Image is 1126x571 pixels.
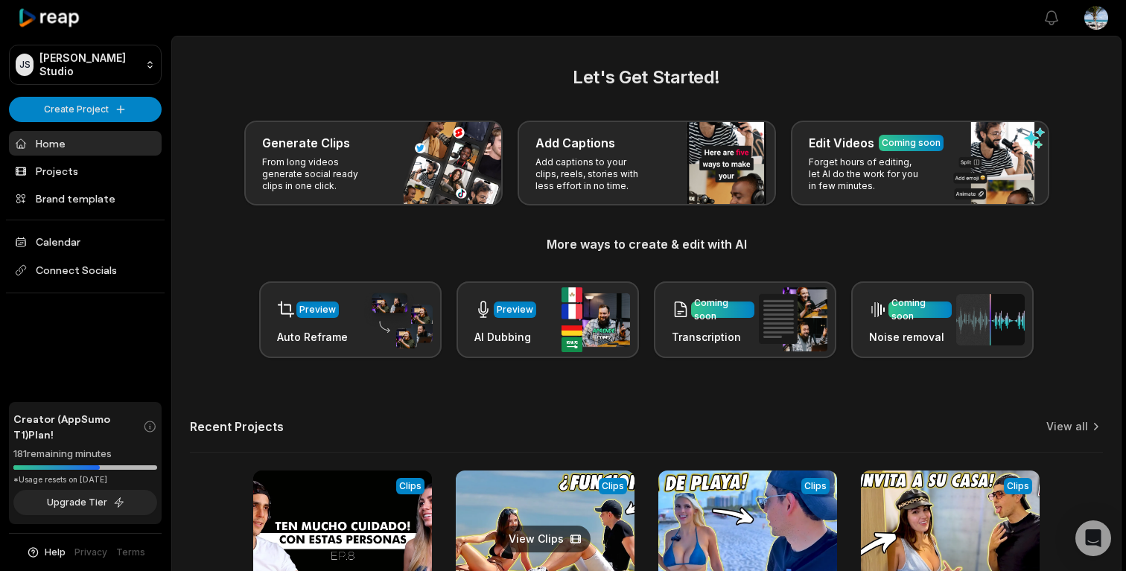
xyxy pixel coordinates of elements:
[167,88,246,98] div: Keywords by Traffic
[43,86,55,98] img: tab_domain_overview_orange.svg
[190,64,1103,91] h2: Let's Get Started!
[16,54,34,76] div: JS
[562,287,630,352] img: ai_dubbing.png
[262,156,378,192] p: From long videos generate social ready clips in one click.
[694,296,751,323] div: Coming soon
[60,88,133,98] div: Domain Overview
[24,24,36,36] img: logo_orange.svg
[42,24,73,36] div: v 4.0.25
[809,134,874,152] h3: Edit Videos
[190,419,284,434] h2: Recent Projects
[1075,520,1111,556] div: Open Intercom Messenger
[809,156,924,192] p: Forget hours of editing, let AI do the work for you in few minutes.
[882,136,941,150] div: Coming soon
[869,329,952,345] h3: Noise removal
[9,229,162,254] a: Calendar
[891,296,949,323] div: Coming soon
[13,411,143,442] span: Creator (AppSumo T1) Plan!
[9,257,162,284] span: Connect Socials
[474,329,536,345] h3: AI Dubbing
[13,447,157,462] div: 181 remaining minutes
[672,329,754,345] h3: Transcription
[9,131,162,156] a: Home
[24,39,36,51] img: website_grey.svg
[26,546,66,559] button: Help
[364,291,433,349] img: auto_reframe.png
[45,546,66,559] span: Help
[13,490,157,515] button: Upgrade Tier
[150,86,162,98] img: tab_keywords_by_traffic_grey.svg
[1046,419,1088,434] a: View all
[262,134,350,152] h3: Generate Clips
[74,546,107,559] a: Privacy
[535,156,651,192] p: Add captions to your clips, reels, stories with less effort in no time.
[39,39,164,51] div: Domain: [DOMAIN_NAME]
[39,51,139,78] p: [PERSON_NAME] Studio
[13,474,157,485] div: *Usage resets on [DATE]
[299,303,336,316] div: Preview
[277,329,348,345] h3: Auto Reframe
[956,294,1025,345] img: noise_removal.png
[759,287,827,351] img: transcription.png
[535,134,615,152] h3: Add Captions
[116,546,145,559] a: Terms
[190,235,1103,253] h3: More ways to create & edit with AI
[497,303,533,316] div: Preview
[9,97,162,122] button: Create Project
[9,186,162,211] a: Brand template
[9,159,162,183] a: Projects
